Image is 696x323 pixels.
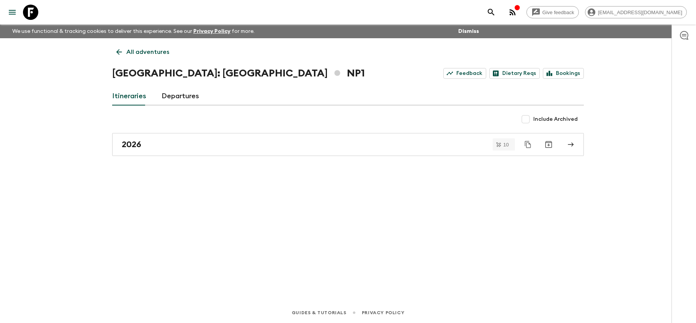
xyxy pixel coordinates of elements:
[112,66,365,81] h1: [GEOGRAPHIC_DATA]: [GEOGRAPHIC_DATA] NP1
[526,6,579,18] a: Give feedback
[126,47,169,57] p: All adventures
[112,87,146,106] a: Itineraries
[443,68,486,79] a: Feedback
[112,44,173,60] a: All adventures
[521,138,535,151] button: Duplicate
[538,10,578,15] span: Give feedback
[533,115,578,123] span: Include Archived
[122,140,141,149] h2: 2026
[594,10,686,15] span: [EMAIL_ADDRESS][DOMAIN_NAME]
[292,308,346,317] a: Guides & Tutorials
[543,68,584,79] a: Bookings
[193,29,230,34] a: Privacy Policy
[5,5,20,20] button: menu
[489,68,540,79] a: Dietary Reqs
[112,133,584,156] a: 2026
[541,137,556,152] button: Archive
[362,308,404,317] a: Privacy Policy
[9,24,258,38] p: We use functional & tracking cookies to deliver this experience. See our for more.
[456,26,481,37] button: Dismiss
[484,5,499,20] button: search adventures
[585,6,687,18] div: [EMAIL_ADDRESS][DOMAIN_NAME]
[162,87,199,106] a: Departures
[499,142,513,147] span: 10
